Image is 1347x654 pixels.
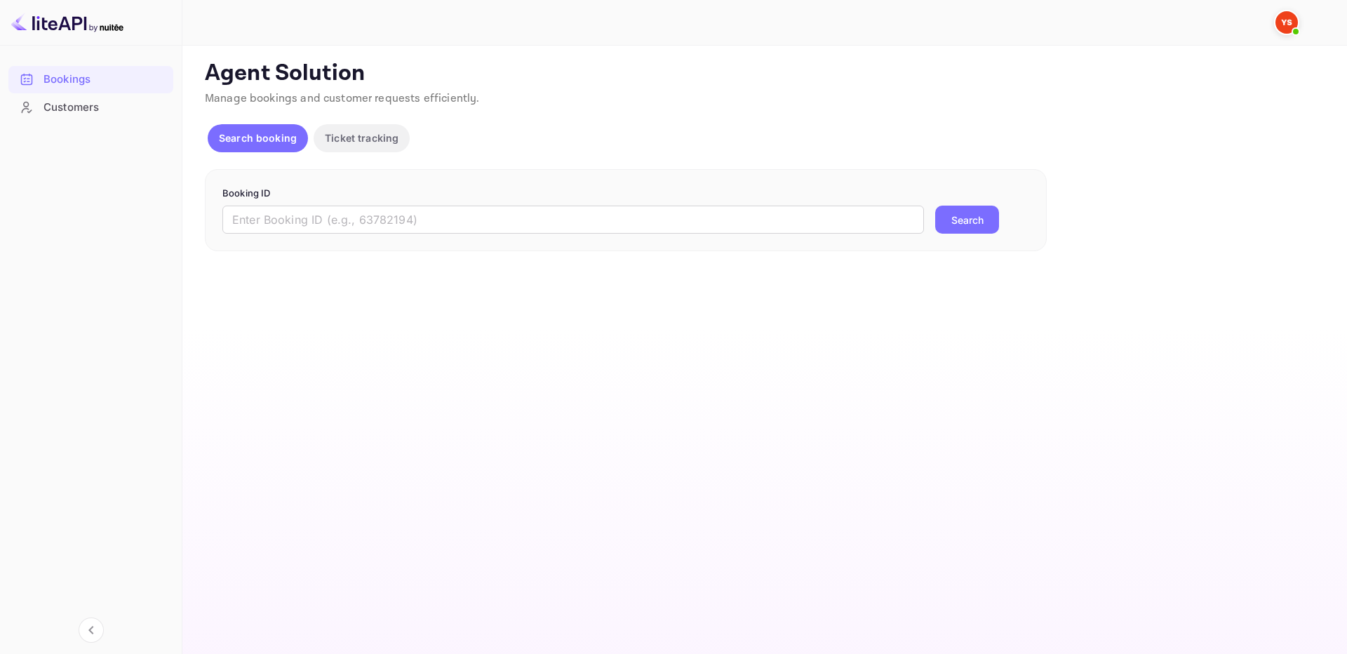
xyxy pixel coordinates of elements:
p: Agent Solution [205,60,1322,88]
div: Customers [8,94,173,121]
div: Bookings [43,72,166,88]
img: Yandex Support [1275,11,1298,34]
input: Enter Booking ID (e.g., 63782194) [222,206,924,234]
p: Ticket tracking [325,131,398,145]
p: Booking ID [222,187,1029,201]
button: Search [935,206,999,234]
a: Bookings [8,66,173,92]
img: LiteAPI logo [11,11,123,34]
button: Collapse navigation [79,618,104,643]
div: Bookings [8,66,173,93]
span: Manage bookings and customer requests efficiently. [205,91,480,106]
a: Customers [8,94,173,120]
div: Customers [43,100,166,116]
p: Search booking [219,131,297,145]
